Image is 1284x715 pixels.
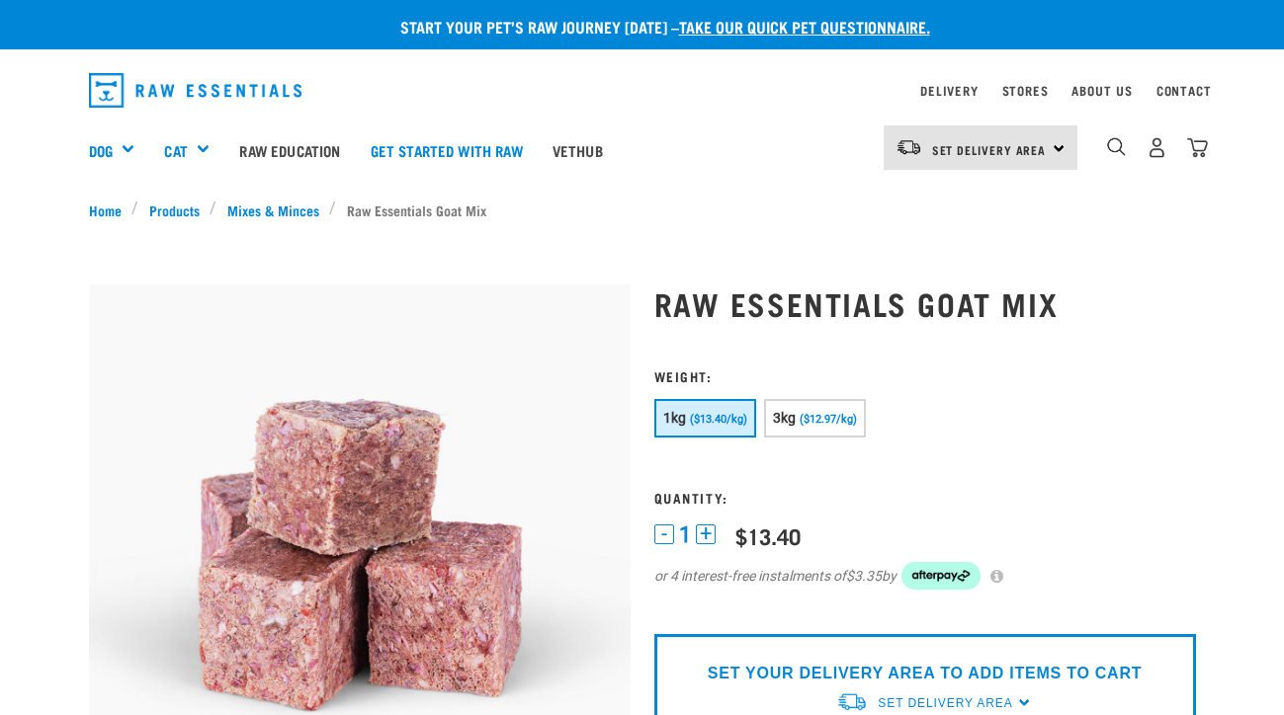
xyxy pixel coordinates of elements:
[773,410,797,426] span: 3kg
[878,696,1012,710] span: Set Delivery Area
[679,524,691,545] span: 1
[654,490,1196,505] h3: Quantity:
[708,662,1142,685] p: SET YOUR DELIVERY AREA TO ADD ITEMS TO CART
[73,65,1212,116] nav: dropdown navigation
[654,399,756,437] button: 1kg ($13.40/kg)
[920,87,978,94] a: Delivery
[1002,87,1049,94] a: Stores
[89,139,113,162] a: Dog
[690,413,747,426] span: ($13.40/kg)
[538,111,618,190] a: Vethub
[224,111,355,190] a: Raw Education
[216,199,329,220] a: Mixes & Minces
[836,691,868,712] img: van-moving.png
[1147,137,1167,158] img: user.png
[164,139,187,162] a: Cat
[800,413,857,426] span: ($12.97/kg)
[901,562,981,590] img: Afterpay
[735,523,801,548] div: $13.40
[679,22,930,31] a: take our quick pet questionnaire.
[1156,87,1212,94] a: Contact
[654,524,674,544] button: -
[356,111,538,190] a: Get started with Raw
[654,562,1196,590] div: or 4 interest-free instalments of by
[89,199,1196,220] nav: breadcrumbs
[1071,87,1132,94] a: About Us
[89,199,132,220] a: Home
[138,199,210,220] a: Products
[654,285,1196,321] h1: Raw Essentials Goat Mix
[932,146,1047,153] span: Set Delivery Area
[89,73,302,108] img: Raw Essentials Logo
[1187,137,1208,158] img: home-icon@2x.png
[764,399,866,437] button: 3kg ($12.97/kg)
[846,566,882,587] span: $3.35
[663,410,687,426] span: 1kg
[696,524,716,544] button: +
[896,138,922,156] img: van-moving.png
[1107,137,1126,156] img: home-icon-1@2x.png
[654,368,1196,383] h3: Weight:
